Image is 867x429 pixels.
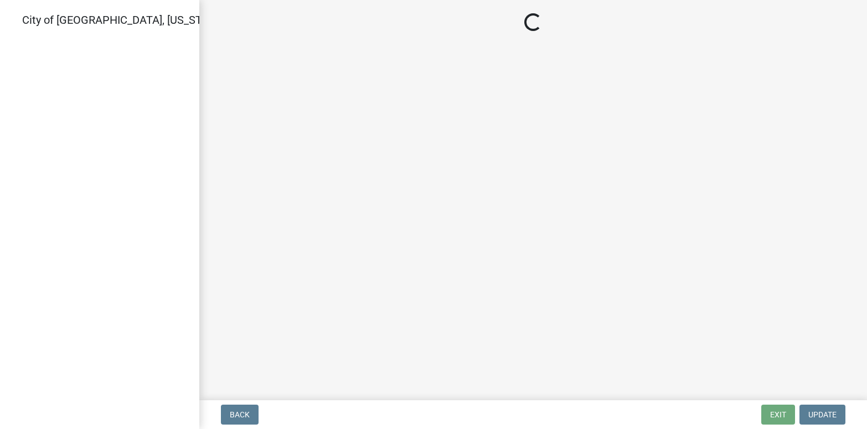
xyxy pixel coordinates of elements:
[230,410,250,419] span: Back
[799,405,845,425] button: Update
[221,405,259,425] button: Back
[808,410,837,419] span: Update
[22,13,224,27] span: City of [GEOGRAPHIC_DATA], [US_STATE]
[761,405,795,425] button: Exit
